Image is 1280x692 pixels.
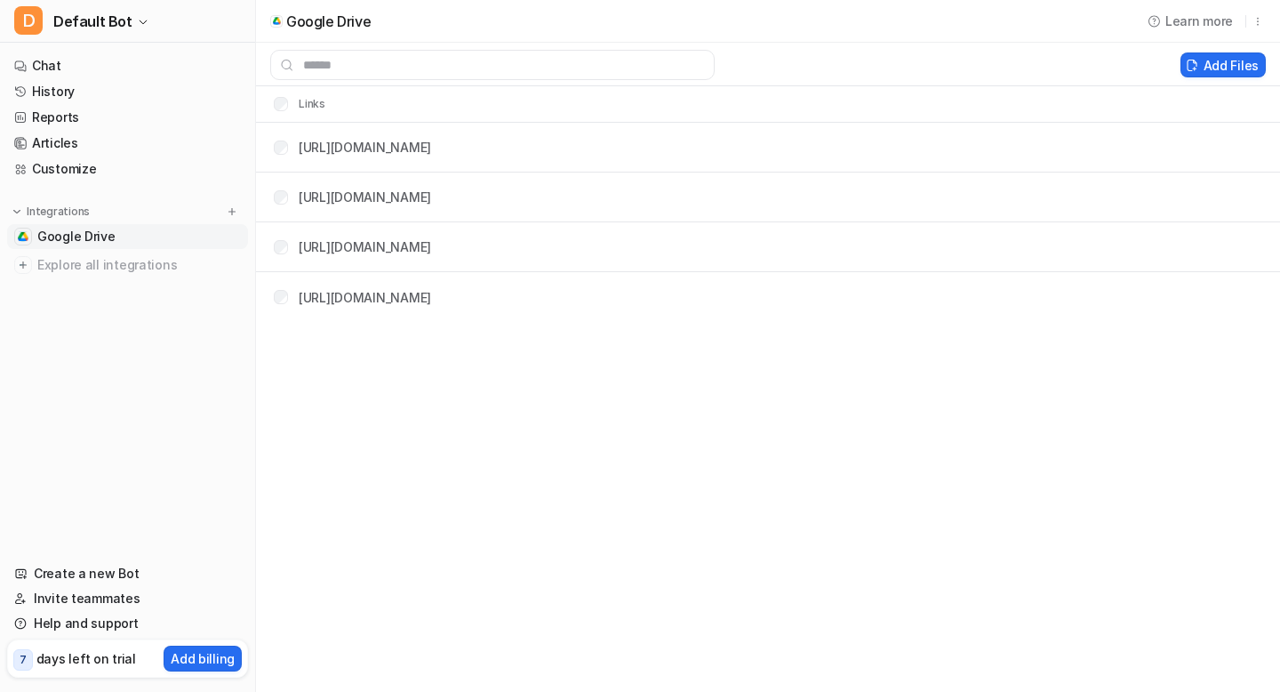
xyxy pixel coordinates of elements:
[27,205,90,219] p: Integrations
[37,228,116,245] span: Google Drive
[286,12,371,30] p: Google Drive
[7,53,248,78] a: Chat
[7,611,248,636] a: Help and support
[299,239,431,254] a: [URL][DOMAIN_NAME]
[299,189,431,205] a: [URL][DOMAIN_NAME]
[11,205,23,218] img: expand menu
[37,251,241,279] span: Explore all integrations
[7,586,248,611] a: Invite teammates
[260,93,326,115] th: Links
[299,140,431,155] a: [URL][DOMAIN_NAME]
[53,9,132,34] span: Default Bot
[14,256,32,274] img: explore all integrations
[7,131,248,156] a: Articles
[1180,52,1266,77] button: Add Files
[7,79,248,104] a: History
[18,231,28,242] img: Google Drive
[7,561,248,586] a: Create a new Bot
[36,649,136,668] p: days left on trial
[20,652,27,668] p: 7
[7,203,95,221] button: Integrations
[171,649,235,668] p: Add billing
[7,224,248,249] a: Google DriveGoogle Drive
[14,6,43,35] span: D
[1140,6,1242,36] button: Learn more
[7,105,248,130] a: Reports
[1165,12,1233,30] span: Learn more
[164,646,242,672] button: Add billing
[226,205,238,218] img: menu_add.svg
[7,253,248,278] a: Explore all integrations
[273,17,281,24] img: google_drive icon
[299,290,431,305] a: [URL][DOMAIN_NAME]
[7,157,248,181] a: Customize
